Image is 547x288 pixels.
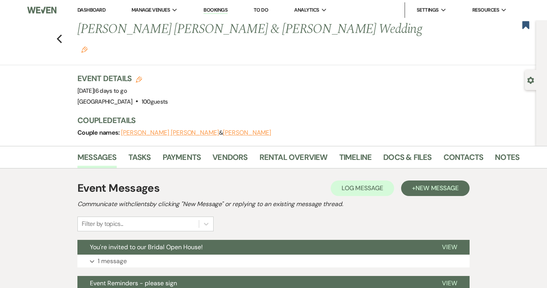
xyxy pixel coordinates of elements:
a: Bookings [203,7,228,14]
span: You're invited to our Bridal Open House! [90,243,203,251]
button: 1 message [77,255,470,268]
span: Analytics [294,6,319,14]
a: Contacts [444,151,484,168]
a: Docs & Files [383,151,431,168]
span: [DATE] [77,87,127,95]
button: Open lead details [527,76,534,83]
button: View [430,240,470,255]
span: [GEOGRAPHIC_DATA] [77,98,132,106]
h2: Communicate with clients by clicking "New Message" or replying to an existing message thread. [77,200,470,209]
p: 1 message [98,256,127,266]
span: 6 days to go [95,87,127,95]
img: Weven Logo [27,2,56,18]
span: & [121,129,271,137]
a: Payments [163,151,201,168]
button: [PERSON_NAME] [223,130,271,136]
a: Vendors [212,151,247,168]
div: Filter by topics... [82,219,123,229]
span: Resources [472,6,499,14]
span: New Message [416,184,459,192]
button: [PERSON_NAME] [PERSON_NAME] [121,130,219,136]
span: View [442,279,457,287]
a: Notes [495,151,519,168]
a: Rental Overview [259,151,328,168]
a: Timeline [339,151,372,168]
h1: Event Messages [77,180,160,196]
span: Manage Venues [131,6,170,14]
h1: [PERSON_NAME] [PERSON_NAME] & [PERSON_NAME] Wedding [77,20,426,57]
a: Tasks [128,151,151,168]
button: Log Message [331,180,394,196]
h3: Couple Details [77,115,513,126]
span: Log Message [342,184,383,192]
span: Event Reminders - please sign [90,279,177,287]
a: Messages [77,151,117,168]
button: You're invited to our Bridal Open House! [77,240,430,255]
span: View [442,243,457,251]
a: Dashboard [77,7,105,13]
button: Edit [81,46,88,53]
button: +New Message [401,180,470,196]
h3: Event Details [77,73,168,84]
span: 100 guests [142,98,168,106]
span: | [94,87,127,95]
span: Couple names: [77,128,121,137]
span: Settings [417,6,439,14]
a: To Do [254,7,268,13]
